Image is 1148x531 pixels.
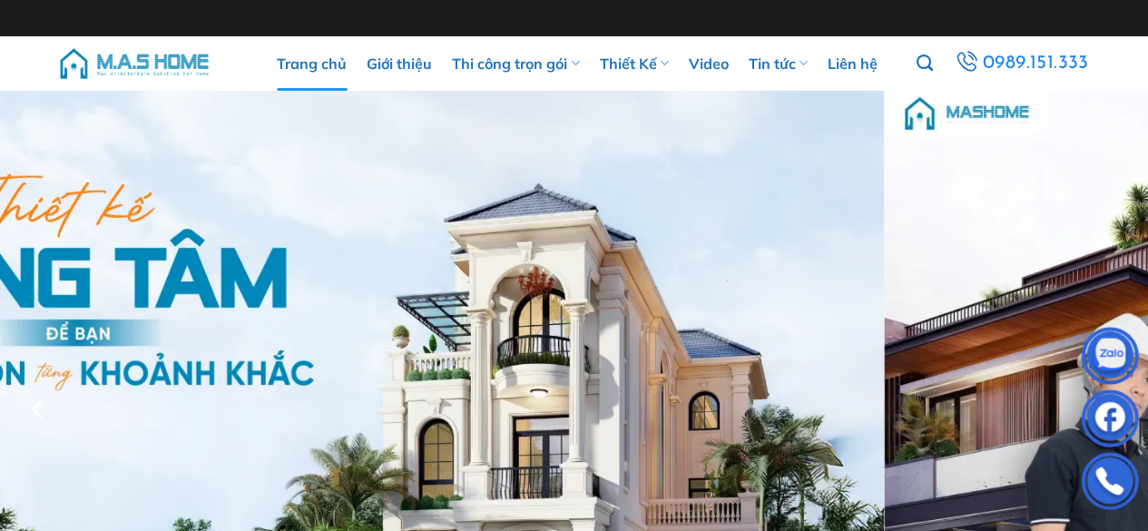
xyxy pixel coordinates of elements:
button: Previous [23,346,55,473]
img: Phone [1083,457,1137,511]
a: Liên hệ [828,36,878,91]
a: 0989.151.333 [952,47,1091,80]
a: Thi công trọn gói [452,36,579,91]
a: Thiết Kế [599,36,668,91]
span: 0989.151.333 [983,48,1089,79]
img: Zalo [1083,331,1137,385]
a: Tin tức [749,36,808,91]
a: Video [689,36,729,91]
img: Facebook [1083,394,1137,447]
a: Tìm kiếm [916,44,932,83]
a: Trang chủ [277,36,347,91]
a: Giới thiệu [367,36,432,91]
img: M.A.S HOME – Tổng Thầu Thiết Kế Và Xây Nhà Trọn Gói [57,36,211,91]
